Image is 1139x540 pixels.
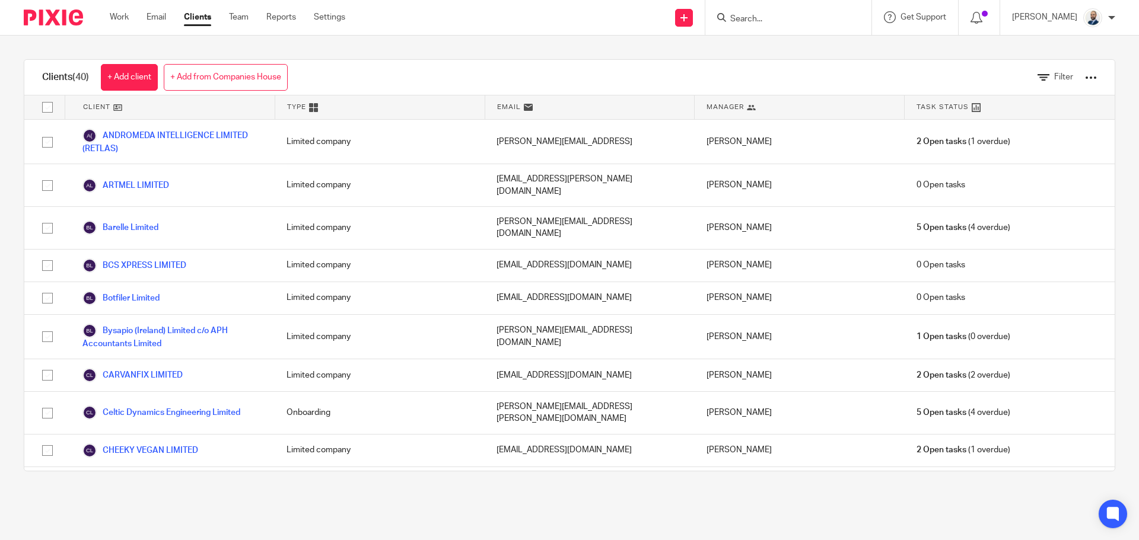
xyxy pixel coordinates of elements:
span: Filter [1054,73,1073,81]
div: [EMAIL_ADDRESS][DOMAIN_NAME] [485,359,695,391]
img: svg%3E [82,291,97,305]
span: (4 overdue) [917,222,1010,234]
h1: Clients [42,71,89,84]
div: [PERSON_NAME][EMAIL_ADDRESS] [485,120,695,164]
a: Team [229,11,249,23]
div: Sole Trader / Self-Assessed [275,467,485,509]
a: Bysapio (Ireland) Limited c/o APH Accountants Limited [82,324,263,350]
a: ARTMEL LIMITED [82,178,169,193]
a: Reports [266,11,296,23]
img: Pixie [24,9,83,25]
div: [PERSON_NAME] [695,250,905,282]
span: 0 Open tasks [917,292,965,303]
a: Work [110,11,129,23]
span: 1 Open tasks [917,331,966,343]
span: Email [497,102,521,112]
div: [PERSON_NAME] [695,282,905,314]
span: (40) [72,72,89,82]
span: (4 overdue) [917,407,1010,418]
div: [PERSON_NAME][EMAIL_ADDRESS][DOMAIN_NAME] [485,207,695,249]
a: Settings [314,11,345,23]
div: [PERSON_NAME][EMAIL_ADDRESS][DOMAIN_NAME] [485,315,695,359]
span: (0 overdue) [917,331,1010,343]
div: [PERSON_NAME] [695,315,905,359]
span: (1 overdue) [917,136,1010,148]
img: svg%3E [82,443,97,458]
a: Email [147,11,166,23]
span: (1 overdue) [917,444,1010,456]
div: [PERSON_NAME][EMAIL_ADDRESS][PERSON_NAME][DOMAIN_NAME] [485,467,695,509]
img: Mark%20LI%20profiler.png [1083,8,1102,27]
img: svg%3E [82,405,97,420]
span: 0 Open tasks [917,259,965,271]
img: svg%3E [82,368,97,382]
a: Celtic Dynamics Engineering Limited [82,405,240,420]
input: Select all [36,96,59,119]
a: Barelle Limited [82,221,158,235]
div: Limited company [275,164,485,206]
div: [PERSON_NAME] [695,434,905,466]
img: svg%3E [82,258,97,273]
span: 2 Open tasks [917,369,966,381]
a: CARVANFIX LIMITED [82,368,183,382]
div: [EMAIL_ADDRESS][DOMAIN_NAME] [485,282,695,314]
span: Type [287,102,306,112]
div: [PERSON_NAME] [695,120,905,164]
a: ANDROMEDA INTELLIGENCE LIMITED (RETLAS) [82,129,263,155]
input: Search [729,14,836,25]
div: Limited company [275,207,485,249]
img: svg%3E [82,324,97,338]
span: 5 Open tasks [917,222,966,234]
span: 2 Open tasks [917,136,966,148]
a: Clients [184,11,211,23]
div: Limited company [275,359,485,391]
div: [EMAIL_ADDRESS][PERSON_NAME][DOMAIN_NAME] [485,164,695,206]
div: [EMAIL_ADDRESS][DOMAIN_NAME] [485,434,695,466]
p: [PERSON_NAME] [1012,11,1077,23]
a: Botfiler Limited [82,291,160,305]
a: + Add client [101,64,158,91]
div: [PERSON_NAME] [695,392,905,434]
a: + Add from Companies House [164,64,288,91]
span: Client [83,102,110,112]
span: (2 overdue) [917,369,1010,381]
span: Get Support [901,13,946,21]
div: [PERSON_NAME][EMAIL_ADDRESS][PERSON_NAME][DOMAIN_NAME] [485,392,695,434]
div: [EMAIL_ADDRESS][DOMAIN_NAME] [485,250,695,282]
span: 5 Open tasks [917,407,966,418]
a: BCS XPRESS LIMITED [82,258,186,273]
div: [PERSON_NAME] [695,164,905,206]
span: 2 Open tasks [917,444,966,456]
div: Onboarding [275,392,485,434]
img: svg%3E [82,129,97,143]
span: 0 Open tasks [917,179,965,191]
div: Limited company [275,434,485,466]
a: CHEEKY VEGAN LIMITED [82,443,198,458]
img: svg%3E [82,221,97,235]
div: Limited company [275,120,485,164]
div: Limited company [275,250,485,282]
div: [PERSON_NAME] [695,359,905,391]
img: svg%3E [82,178,97,193]
div: [PERSON_NAME] [695,467,905,509]
div: Limited company [275,315,485,359]
div: [PERSON_NAME] [695,207,905,249]
span: Manager [707,102,744,112]
span: Task Status [917,102,969,112]
div: Limited company [275,282,485,314]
